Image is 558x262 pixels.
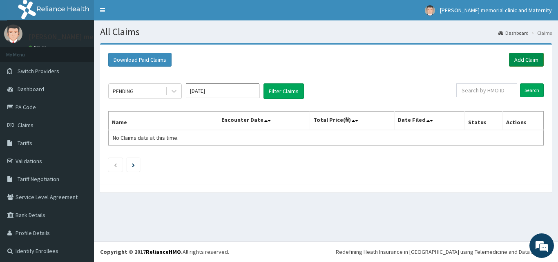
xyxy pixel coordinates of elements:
span: Switch Providers [18,67,59,75]
a: Dashboard [498,29,529,36]
a: Add Claim [509,53,544,67]
input: Search by HMO ID [456,83,517,97]
th: Name [109,112,218,130]
a: Previous page [114,161,117,168]
span: Tariff Negotiation [18,175,59,183]
p: [PERSON_NAME] memorial clinic and Maternity [29,33,178,40]
th: Actions [502,112,543,130]
strong: Copyright © 2017 . [100,248,183,255]
input: Search [520,83,544,97]
th: Status [465,112,503,130]
a: Next page [132,161,135,168]
img: User Image [4,25,22,43]
button: Download Paid Claims [108,53,172,67]
span: Dashboard [18,85,44,93]
div: PENDING [113,87,134,95]
th: Total Price(₦) [310,112,395,130]
footer: All rights reserved. [94,241,558,262]
div: Redefining Heath Insurance in [GEOGRAPHIC_DATA] using Telemedicine and Data Science! [336,248,552,256]
span: No Claims data at this time. [113,134,179,141]
th: Encounter Date [218,112,310,130]
span: [PERSON_NAME] memorial clinic and Maternity [440,7,552,14]
a: Online [29,45,48,50]
a: RelianceHMO [146,248,181,255]
li: Claims [529,29,552,36]
input: Select Month and Year [186,83,259,98]
img: User Image [425,5,435,16]
span: Tariffs [18,139,32,147]
span: Claims [18,121,33,129]
button: Filter Claims [263,83,304,99]
th: Date Filed [395,112,465,130]
h1: All Claims [100,27,552,37]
